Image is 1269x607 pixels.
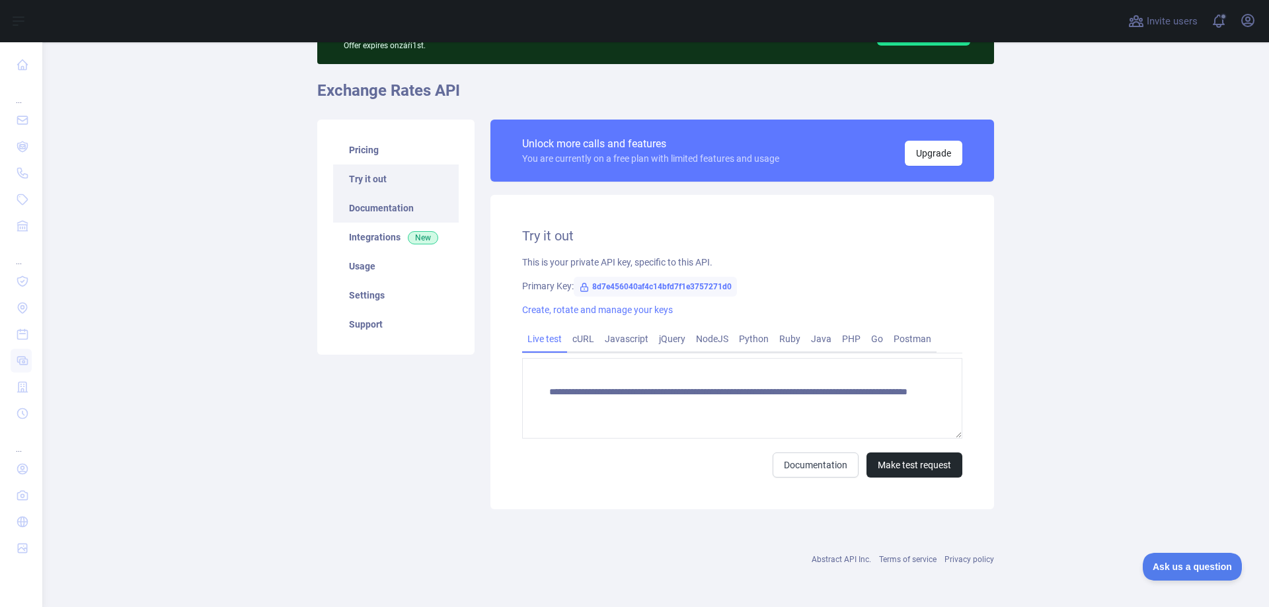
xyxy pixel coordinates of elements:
[333,281,459,310] a: Settings
[879,555,937,564] a: Terms of service
[691,328,734,349] a: NodeJS
[1126,11,1200,32] button: Invite users
[866,452,962,478] button: Make test request
[1147,14,1198,29] span: Invite users
[522,227,962,245] h2: Try it out
[333,223,459,252] a: Integrations New
[522,256,962,269] div: This is your private API key, specific to this API.
[866,328,888,349] a: Go
[599,328,654,349] a: Javascript
[812,555,871,564] a: Abstract API Inc.
[522,328,567,349] a: Live test
[11,79,32,106] div: ...
[522,136,779,152] div: Unlock more calls and features
[11,240,32,267] div: ...
[333,310,459,339] a: Support
[333,194,459,223] a: Documentation
[333,252,459,281] a: Usage
[408,231,438,244] span: New
[522,152,779,165] div: You are currently on a free plan with limited features and usage
[888,328,937,349] a: Postman
[344,35,681,51] p: Offer expires on září 1st.
[333,135,459,164] a: Pricing
[11,428,32,454] div: ...
[734,328,774,349] a: Python
[944,555,994,564] a: Privacy policy
[522,304,673,315] a: Create, rotate and manage your keys
[773,452,859,478] a: Documentation
[567,328,599,349] a: cURL
[522,279,962,293] div: Primary Key:
[317,80,994,112] h1: Exchange Rates API
[574,277,737,297] span: 8d7e456040af4c14bfd7f1e3757271d0
[654,328,691,349] a: jQuery
[905,141,962,166] button: Upgrade
[333,164,459,194] a: Try it out
[837,328,866,349] a: PHP
[806,328,837,349] a: Java
[774,328,806,349] a: Ruby
[1143,553,1243,581] iframe: Toggle Customer Support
